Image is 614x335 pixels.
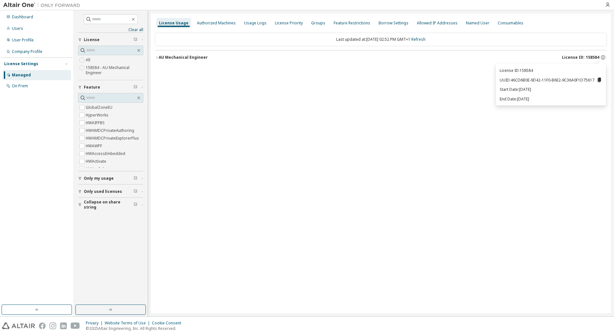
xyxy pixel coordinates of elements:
a: Clear all [78,27,143,32]
label: All [86,56,92,64]
button: Only used licenses [78,185,143,199]
div: Authorized Machines [197,21,236,26]
div: Dashboard [12,14,33,20]
span: Feature [84,85,100,90]
button: Only my usage [78,171,143,185]
div: Privacy [86,321,105,326]
span: Clear filter [134,176,137,181]
img: linkedin.svg [60,322,67,329]
div: Last updated at: [DATE] 02:52 PM GMT+1 [155,33,607,46]
p: End Date: [DATE] [500,96,602,102]
div: Usage Logs [244,21,267,26]
span: License ID: 158584 [562,55,599,60]
button: Feature [78,80,143,94]
span: Clear filter [134,202,137,207]
p: Start Date: [DATE] [500,87,602,92]
label: HWAMDCPrivateAuthoring [86,127,136,134]
div: Allowed IP Addresses [417,21,458,26]
label: HWAMDCPrivateExplorerPlus [86,134,140,142]
span: Clear filter [134,85,137,90]
div: Feature Restrictions [334,21,370,26]
label: HWAcufwh [86,165,106,173]
div: Cookie Consent [152,321,185,326]
span: Clear filter [134,37,137,42]
span: License [84,37,100,42]
div: Groups [311,21,325,26]
a: Refresh [411,37,425,42]
p: © 2025 Altair Engineering, Inc. All Rights Reserved. [86,326,185,331]
label: 158584 - AU Mechanical Engineer [86,64,143,77]
div: Named User [466,21,489,26]
span: Clear filter [134,189,137,194]
div: License Usage [159,21,189,26]
div: Company Profile [12,49,42,54]
label: GlobalZoneEU [86,104,114,111]
span: Only used licenses [84,189,122,194]
button: AU Mechanical EngineerLicense ID: 158584 [155,50,607,64]
p: License ID: 158584 [500,68,602,73]
div: On Prem [12,83,28,89]
div: Borrow Settings [379,21,408,26]
div: License Priority [275,21,303,26]
img: facebook.svg [39,322,46,329]
img: instagram.svg [49,322,56,329]
span: Collapse on share string [84,200,134,210]
div: User Profile [12,38,34,43]
label: HWAccessEmbedded [86,150,127,158]
div: Website Terms of Use [105,321,152,326]
div: Users [12,26,23,31]
label: HWAWPF [86,142,103,150]
label: HWActivate [86,158,108,165]
label: HyperWorks [86,111,110,119]
p: UUID: 46CD6B0E-9D42-11F0-B6E2-9C36A0F1D75617 [500,77,602,83]
div: AU Mechanical Engineer [159,55,208,60]
img: Altair One [3,2,83,8]
div: Consumables [498,21,523,26]
span: Only my usage [84,176,114,181]
div: License Settings [4,61,38,66]
label: HWAIFPBS [86,119,106,127]
button: License [78,33,143,47]
img: altair_logo.svg [2,322,35,329]
img: youtube.svg [71,322,80,329]
button: Collapse on share string [78,198,143,212]
div: Managed [12,73,31,78]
